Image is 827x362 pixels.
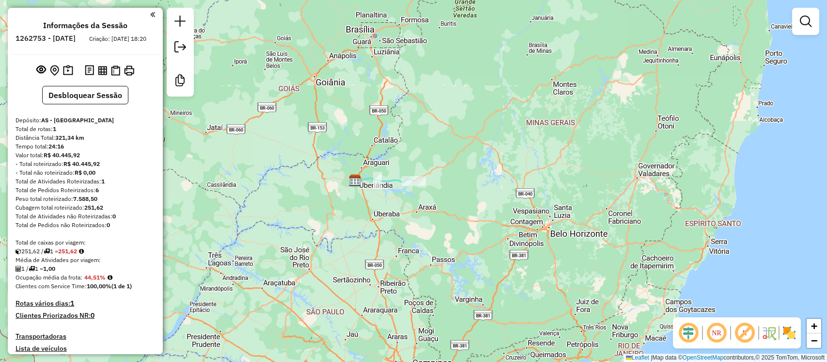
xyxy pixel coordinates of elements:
div: Peso total roteirizado: [16,195,155,203]
a: Rotas [16,354,33,362]
strong: 1 [53,125,56,132]
div: Total de caixas por viagem: [16,238,155,247]
span: Exibir rótulo [733,321,756,345]
div: Criação: [DATE] 18:20 [85,34,150,43]
img: AS - Uberlandia [349,174,361,187]
i: Total de rotas [44,248,50,254]
span: | [651,354,652,361]
a: Nova sessão e pesquisa [171,12,190,33]
div: Map data © contributors,© 2025 TomTom, Microsoft [624,354,827,362]
div: 251,62 / 1 = [16,247,155,256]
strong: R$ 40.445,92 [44,151,80,159]
h4: Informações da Sessão [43,21,127,30]
strong: 1 [70,299,74,308]
strong: 251,62 [84,204,103,211]
strong: (1 de 1) [111,282,132,290]
h4: Clientes Priorizados NR: [16,312,155,320]
button: Exibir sessão original [34,63,48,78]
img: Exibir/Ocultar setores [781,325,797,341]
a: Exibir filtros [796,12,815,31]
i: Cubagem total roteirizado [16,248,21,254]
div: Distância Total: [16,133,155,142]
button: Imprimir Rotas [122,64,136,78]
a: Zoom in [807,319,821,333]
a: Clique aqui para minimizar o painel [150,9,155,20]
i: Total de Atividades [16,266,21,272]
button: Visualizar Romaneio [109,64,122,78]
button: Painel de Sugestão [61,63,75,78]
h4: Rotas vários dias: [16,299,155,308]
div: Total de Atividades Roteirizadas: [16,177,155,186]
div: Total de Pedidos Roteirizados: [16,186,155,195]
button: Centralizar mapa no depósito ou ponto de apoio [48,63,61,78]
strong: 1,00 [43,265,55,272]
strong: 321,34 km [55,134,84,141]
strong: 0 [107,221,110,229]
h4: Lista de veículos [16,345,155,353]
strong: 7.588,50 [73,195,97,202]
div: Média de Atividades por viagem: [16,256,155,264]
button: Desbloquear Sessão [42,86,128,104]
strong: 24:16 [48,143,64,150]
div: - Total não roteirizado: [16,168,155,177]
img: Fluxo de ruas [761,325,777,341]
span: Ocupação média da frota: [16,274,82,281]
strong: 0 [112,213,116,220]
a: OpenStreetMap [683,354,724,361]
i: Total de rotas [29,266,35,272]
button: Visualizar relatório de Roteirização [96,64,109,77]
div: Total de Pedidos não Roteirizados: [16,221,155,230]
div: Tempo total: [16,142,155,151]
span: − [811,334,817,346]
strong: AS - [GEOGRAPHIC_DATA] [41,116,114,124]
h4: Recargas: 1 [119,354,155,362]
strong: 1 [101,178,105,185]
span: Clientes com Service Time: [16,282,87,290]
i: Meta Caixas/viagem: 324,00 Diferença: -72,38 [79,248,84,254]
em: Média calculada utilizando a maior ocupação (%Peso ou %Cubagem) de cada rota da sessão. Rotas cro... [108,275,112,280]
strong: R$ 0,00 [75,169,95,176]
a: Exportar sessão [171,37,190,59]
span: Ocultar NR [705,321,728,345]
h4: Transportadoras [16,332,155,341]
a: Leaflet [626,354,649,361]
strong: 6 [95,186,99,194]
div: Cubagem total roteirizado: [16,203,155,212]
a: Criar modelo [171,71,190,93]
div: - Total roteirizado: [16,160,155,168]
div: Total de rotas: [16,125,155,133]
h6: 1262753 - [DATE] [16,34,76,43]
div: Depósito: [16,116,155,125]
span: + [811,320,817,332]
a: Zoom out [807,333,821,348]
button: Logs desbloquear sessão [83,63,96,78]
div: Valor total: [16,151,155,160]
div: 1 / 1 = [16,264,155,273]
strong: 44,51% [84,274,106,281]
div: Total de Atividades não Roteirizadas: [16,212,155,221]
strong: 100,00% [87,282,111,290]
strong: 251,62 [58,247,77,255]
strong: 0 [91,311,94,320]
span: Ocultar deslocamento [677,321,700,345]
strong: R$ 40.445,92 [63,160,100,167]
